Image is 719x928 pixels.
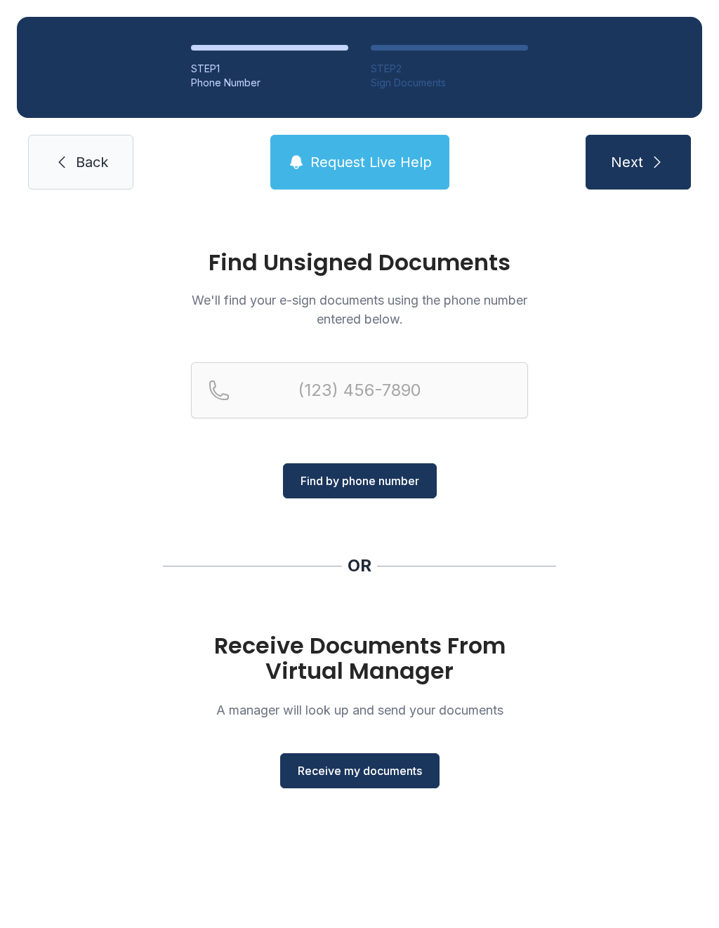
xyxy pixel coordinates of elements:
div: Sign Documents [371,76,528,90]
input: Reservation phone number [191,362,528,418]
div: STEP 1 [191,62,348,76]
span: Next [611,152,643,172]
span: Find by phone number [301,472,419,489]
h1: Receive Documents From Virtual Manager [191,633,528,684]
p: We'll find your e-sign documents using the phone number entered below. [191,291,528,329]
span: Request Live Help [310,152,432,172]
p: A manager will look up and send your documents [191,701,528,720]
h1: Find Unsigned Documents [191,251,528,274]
div: Phone Number [191,76,348,90]
div: STEP 2 [371,62,528,76]
span: Back [76,152,108,172]
div: OR [348,555,371,577]
span: Receive my documents [298,762,422,779]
